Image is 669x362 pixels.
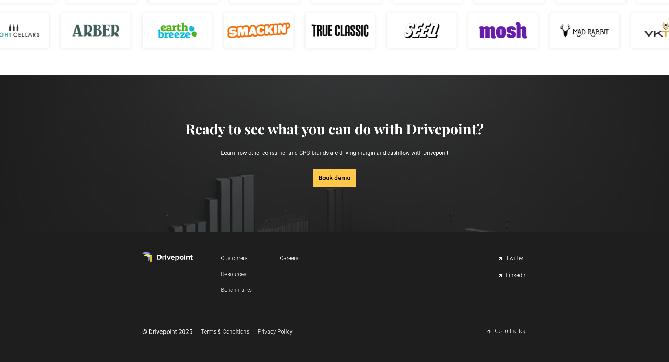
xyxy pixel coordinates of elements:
a: Go to the top [486,324,527,338]
a: Privacy Policy [258,325,293,338]
div: Twitter [506,255,523,263]
div: © Drivepoint 2025 [142,327,192,336]
a: Book demo [313,169,356,187]
a: Terms & Conditions [201,325,249,338]
a: Careers [280,252,299,265]
a: Benchmarks [221,283,252,296]
div: Go to the top [495,327,527,336]
a: Twitter [498,252,527,266]
a: LinkedIn [498,269,527,283]
div: LinkedIn [506,271,527,280]
p: Learn how other consumer and CPG brands are driving margin and cashflow with Drivepoint [185,137,484,169]
a: Resources [221,268,252,281]
h4: Ready to see what you can do with Drivepoint? [185,120,484,137]
a: Customers [221,252,252,265]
